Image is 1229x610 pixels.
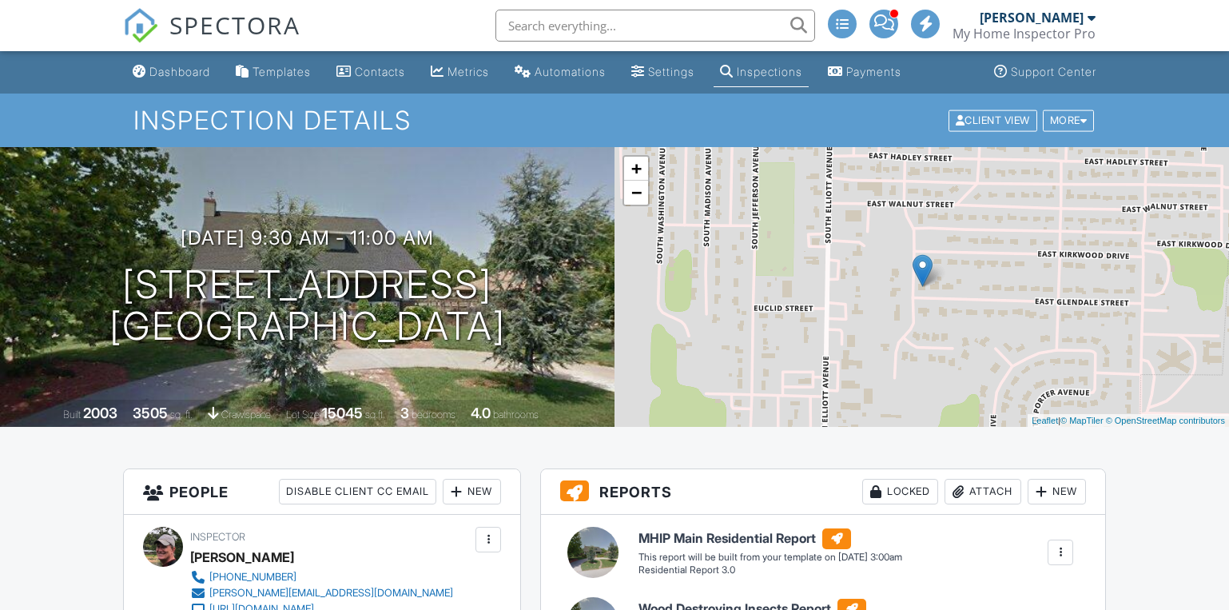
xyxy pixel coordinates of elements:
a: Zoom in [624,157,648,181]
div: Payments [846,65,901,78]
a: Templates [229,58,317,87]
div: [PHONE_NUMBER] [209,571,296,584]
span: bedrooms [412,409,455,421]
a: [PHONE_NUMBER] [190,569,453,585]
a: Client View [947,114,1041,126]
span: Built [63,409,81,421]
h6: MHIP Main Residential Report [638,528,902,549]
div: [PERSON_NAME] [190,545,294,569]
a: © OpenStreetMap contributors [1106,416,1225,425]
div: Attach [945,479,1021,504]
div: Settings [648,65,694,78]
a: SPECTORA [123,22,300,55]
span: SPECTORA [169,8,300,42]
div: Disable Client CC Email [279,479,436,504]
span: Inspector [190,531,245,543]
div: More [1043,110,1095,131]
a: Zoom out [624,181,648,205]
div: 3505 [133,405,168,421]
a: Leaflet [1032,416,1058,425]
div: 3 [400,405,409,421]
input: Search everything... [495,10,815,42]
div: 15045 [322,405,363,421]
img: The Best Home Inspection Software - Spectora [123,8,158,43]
h1: [STREET_ADDRESS] [GEOGRAPHIC_DATA] [109,264,506,349]
div: This report will be built from your template on [DATE] 3:00am [638,551,902,564]
a: Settings [625,58,701,87]
div: Support Center [1011,65,1096,78]
a: Metrics [424,58,495,87]
a: © MapTiler [1060,416,1104,425]
div: Inspections [737,65,802,78]
div: [PERSON_NAME][EMAIL_ADDRESS][DOMAIN_NAME] [209,587,453,600]
div: 4.0 [471,405,491,421]
div: Metrics [447,65,489,78]
a: Dashboard [126,58,217,87]
div: Client View [949,110,1037,131]
div: Templates [253,65,311,78]
a: Contacts [330,58,412,87]
div: | [1028,414,1229,428]
a: Support Center [988,58,1103,87]
div: Residential Report 3.0 [638,564,902,577]
div: Automations [535,65,606,78]
div: Locked [862,479,938,504]
span: Lot Size [286,409,320,421]
a: Inspections [714,58,809,87]
a: Automations (Basic) [508,58,612,87]
span: bathrooms [493,409,539,421]
span: sq. ft. [170,409,193,421]
div: Dashboard [149,65,210,78]
h3: People [124,469,521,515]
h1: Inspection Details [133,106,1096,134]
h3: [DATE] 9:30 am - 11:00 am [181,227,434,249]
a: [PERSON_NAME][EMAIL_ADDRESS][DOMAIN_NAME] [190,585,453,601]
div: New [1028,479,1086,504]
div: Contacts [355,65,405,78]
div: New [443,479,501,504]
a: Payments [821,58,908,87]
div: 2003 [83,405,117,421]
span: crawlspace [221,409,271,421]
div: [PERSON_NAME] [980,10,1084,26]
div: My Home Inspector Pro [953,26,1096,42]
span: sq.ft. [365,409,385,421]
h3: Reports [541,469,1105,515]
